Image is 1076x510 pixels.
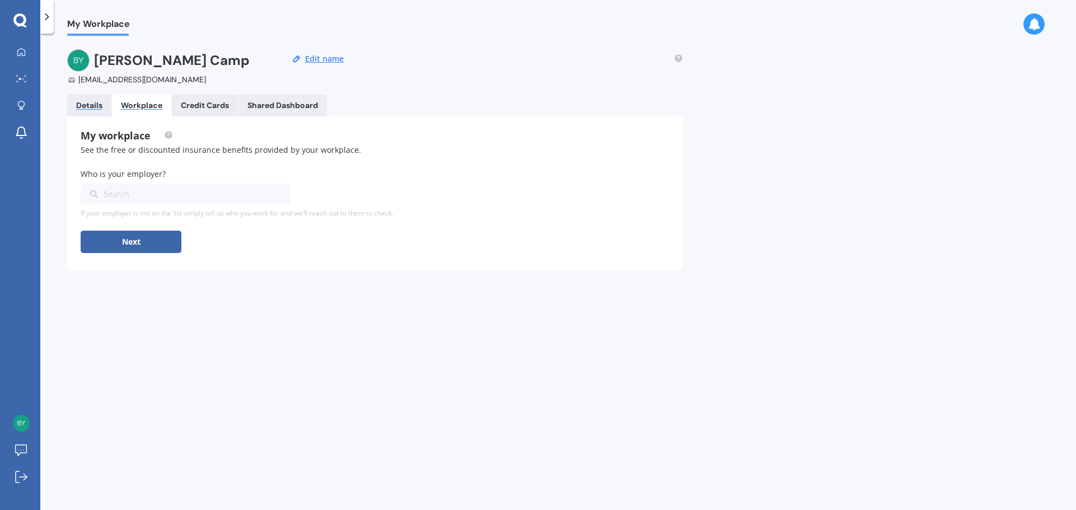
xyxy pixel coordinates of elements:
div: Credit Cards [181,101,229,110]
button: Edit name [302,54,347,64]
div: If your employer is not on the list simply tell us who you work for and we’ll reach out to them t... [81,209,670,217]
div: [EMAIL_ADDRESS][DOMAIN_NAME] [67,74,269,85]
a: Details [67,94,111,116]
span: My workplace [81,129,173,142]
img: 4af1fe4b98ed8e37a39a318adcfac223 [67,49,90,72]
span: See the free or discounted insurance benefits provided by your workplace. [81,144,361,155]
div: Details [76,101,102,110]
h2: [PERSON_NAME] Camp [94,49,250,72]
div: Search [90,188,268,200]
a: Shared Dashboard [238,94,327,116]
span: My Workplace [67,18,130,34]
a: Credit Cards [172,94,238,116]
h3: Who is your employer? [81,169,670,179]
img: 4af1fe4b98ed8e37a39a318adcfac223 [13,415,30,432]
a: Workplace [112,94,171,116]
div: Workplace [121,101,162,110]
div: Shared Dashboard [247,101,318,110]
button: Next [81,231,181,253]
